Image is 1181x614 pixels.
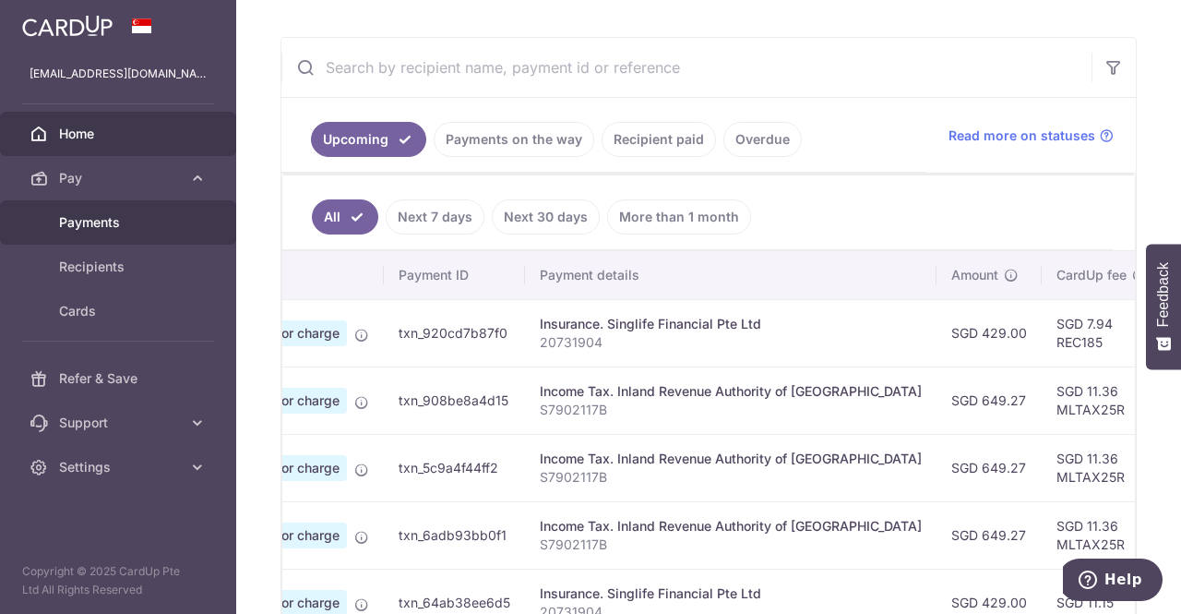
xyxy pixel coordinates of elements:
[384,299,525,367] td: txn_920cd7b87f0
[936,367,1042,434] td: SGD 649.27
[311,122,426,157] a: Upcoming
[936,299,1042,367] td: SGD 429.00
[59,414,181,432] span: Support
[384,434,525,501] td: txn_5c9a4f44ff2
[540,450,922,468] div: Income Tax. Inland Revenue Authority of [GEOGRAPHIC_DATA]
[525,251,936,299] th: Payment details
[384,367,525,434] td: txn_908be8a4d15
[59,169,181,187] span: Pay
[723,122,802,157] a: Overdue
[30,65,207,83] p: [EMAIL_ADDRESS][DOMAIN_NAME]
[59,369,181,388] span: Refer & Save
[384,501,525,569] td: txn_6adb93bb0f1
[540,468,922,487] p: S7902117B
[59,213,181,232] span: Payments
[281,38,1092,97] input: Search by recipient name, payment id or reference
[1042,367,1162,434] td: SGD 11.36 MLTAX25R
[312,199,378,235] a: All
[540,517,922,536] div: Income Tax. Inland Revenue Authority of [GEOGRAPHIC_DATA]
[1042,434,1162,501] td: SGD 11.36 MLTAX25R
[22,15,113,37] img: CardUp
[540,333,922,352] p: 20731904
[951,266,998,284] span: Amount
[386,199,484,235] a: Next 7 days
[948,126,1114,145] a: Read more on statuses
[540,382,922,401] div: Income Tax. Inland Revenue Authority of [GEOGRAPHIC_DATA]
[59,302,181,320] span: Cards
[607,199,751,235] a: More than 1 month
[1146,244,1181,369] button: Feedback - Show survey
[1063,559,1163,605] iframe: Opens a widget where you can find more information
[540,536,922,554] p: S7902117B
[434,122,594,157] a: Payments on the way
[936,434,1042,501] td: SGD 649.27
[1056,266,1127,284] span: CardUp fee
[1042,501,1162,569] td: SGD 11.36 MLTAX25R
[1042,299,1162,367] td: SGD 7.94 REC185
[540,584,922,603] div: Insurance. Singlife Financial Pte Ltd
[602,122,716,157] a: Recipient paid
[59,125,181,143] span: Home
[492,199,600,235] a: Next 30 days
[59,258,181,276] span: Recipients
[540,315,922,333] div: Insurance. Singlife Financial Pte Ltd
[936,501,1042,569] td: SGD 649.27
[540,401,922,419] p: S7902117B
[1155,262,1172,327] span: Feedback
[948,126,1095,145] span: Read more on statuses
[59,458,181,476] span: Settings
[384,251,525,299] th: Payment ID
